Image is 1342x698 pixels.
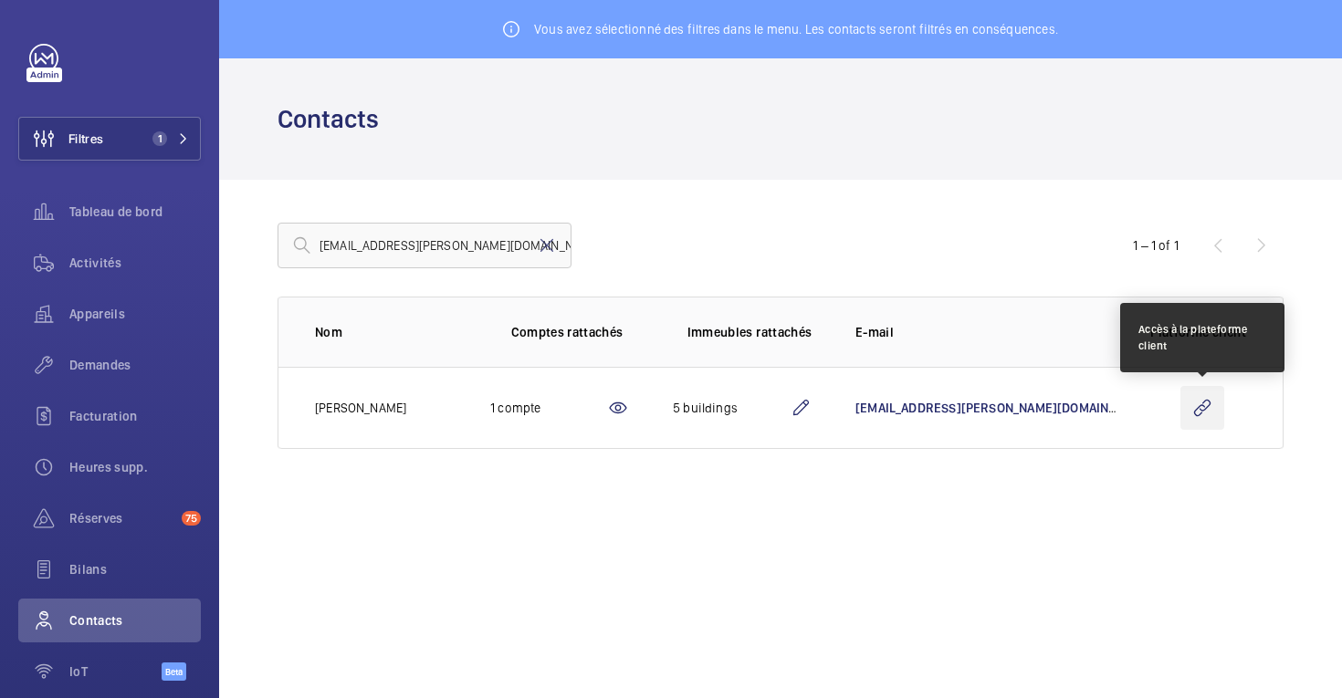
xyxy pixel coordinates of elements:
[69,407,201,425] span: Facturation
[278,223,571,268] input: Recherche par nom, prénom, mail ou client
[152,131,167,146] span: 1
[687,323,813,341] p: Immeubles rattachés
[69,560,201,578] span: Bilans
[855,323,1121,341] p: E-mail
[69,356,201,374] span: Demandes
[18,117,201,161] button: Filtres1
[673,399,790,417] div: 5 buildings
[1133,236,1179,255] div: 1 – 1 of 1
[490,399,607,417] div: 1 compte
[278,102,390,136] h1: Contacts
[855,401,1152,415] a: [EMAIL_ADDRESS][PERSON_NAME][DOMAIN_NAME]
[69,254,201,272] span: Activités
[69,458,201,476] span: Heures supp.
[69,611,201,630] span: Contacts
[511,323,624,341] p: Comptes rattachés
[1138,321,1266,354] div: Accès à la plateforme client
[315,399,406,417] p: [PERSON_NAME]
[315,323,461,341] p: Nom
[69,305,201,323] span: Appareils
[162,662,186,681] span: Beta
[68,130,103,148] span: Filtres
[69,509,174,527] span: Réserves
[69,662,162,681] span: IoT
[182,511,201,526] span: 75
[69,203,201,221] span: Tableau de bord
